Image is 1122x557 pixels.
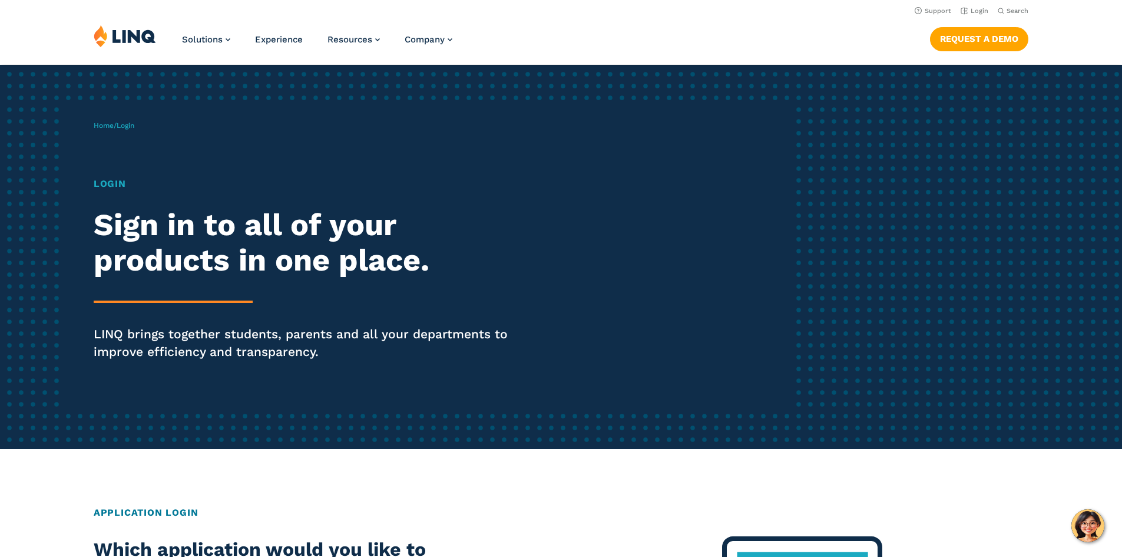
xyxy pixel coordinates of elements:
a: Home [94,121,114,130]
h2: Application Login [94,506,1028,520]
span: / [94,121,134,130]
nav: Primary Navigation [182,25,452,64]
a: Company [405,34,452,45]
a: Request a Demo [930,27,1028,51]
button: Hello, have a question? Let’s chat. [1071,509,1104,542]
h1: Login [94,177,526,191]
nav: Button Navigation [930,25,1028,51]
button: Open Search Bar [998,6,1028,15]
h2: Sign in to all of your products in one place. [94,207,526,278]
a: Experience [255,34,303,45]
a: Resources [327,34,380,45]
span: Resources [327,34,372,45]
img: LINQ | K‑12 Software [94,25,156,47]
a: Login [961,7,988,15]
span: Search [1007,7,1028,15]
a: Support [915,7,951,15]
span: Company [405,34,445,45]
a: Solutions [182,34,230,45]
span: Solutions [182,34,223,45]
span: Login [117,121,134,130]
p: LINQ brings together students, parents and all your departments to improve efficiency and transpa... [94,325,526,361]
